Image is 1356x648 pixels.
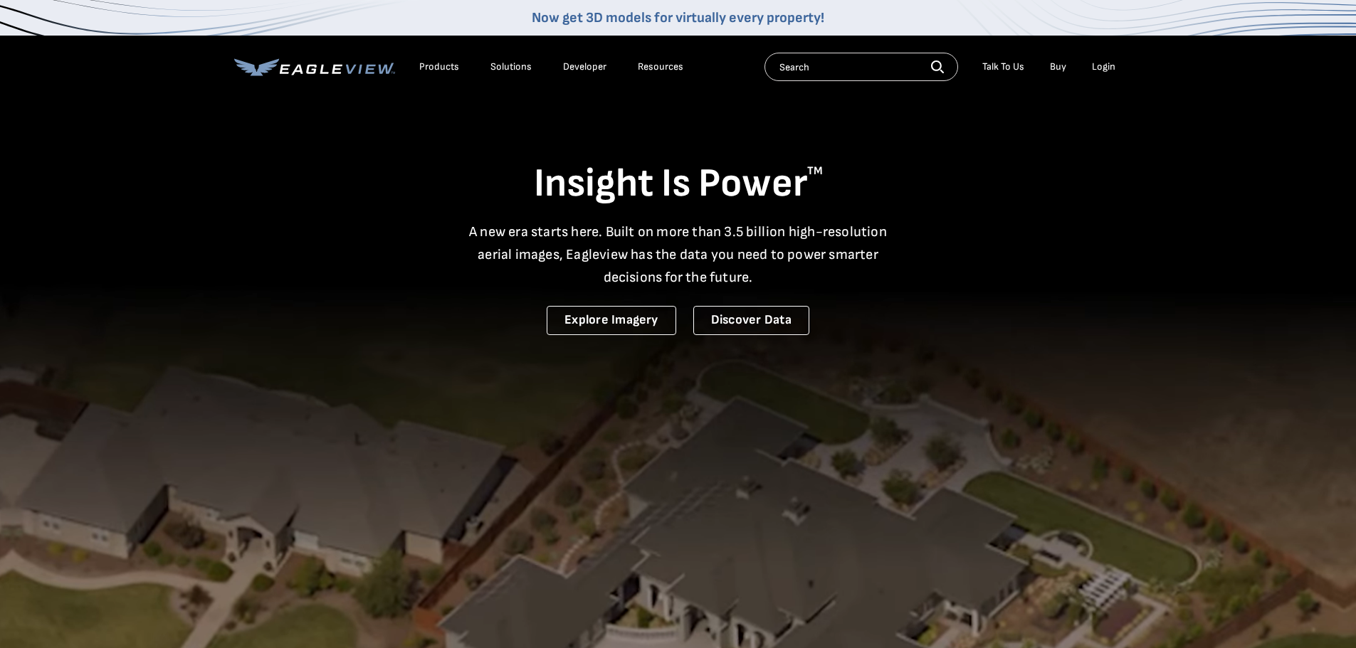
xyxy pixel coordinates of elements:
[419,60,459,73] div: Products
[1050,60,1066,73] a: Buy
[234,159,1123,209] h1: Insight Is Power
[547,306,676,335] a: Explore Imagery
[532,9,824,26] a: Now get 3D models for virtually every property!
[490,60,532,73] div: Solutions
[807,164,823,178] sup: TM
[764,53,958,81] input: Search
[693,306,809,335] a: Discover Data
[638,60,683,73] div: Resources
[461,221,896,289] p: A new era starts here. Built on more than 3.5 billion high-resolution aerial images, Eagleview ha...
[563,60,606,73] a: Developer
[1092,60,1115,73] div: Login
[982,60,1024,73] div: Talk To Us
